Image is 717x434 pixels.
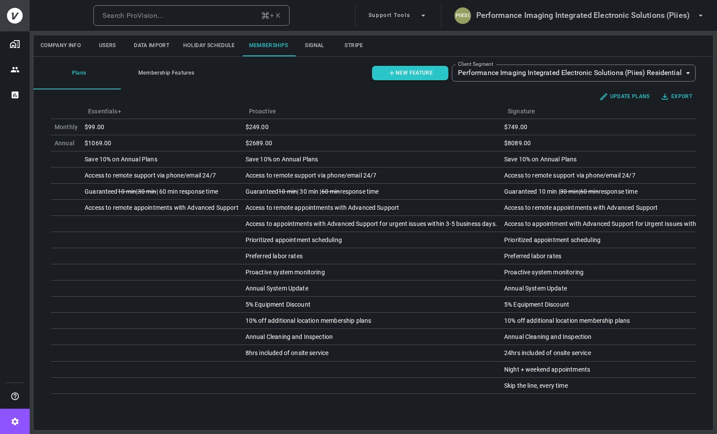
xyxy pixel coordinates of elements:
span: Monthly [55,123,78,130]
button: Search ProVision...+ K [93,5,290,26]
div: 10% off additional location membership plans [246,316,497,325]
div: Annual System Update [246,284,497,293]
div: + K [261,10,280,22]
strike: 30 min [560,188,579,195]
div: 8hrs included of onsite service [246,349,497,357]
button: PIIES(Performance Imaging Integrated Electronic Solutions (Piies) [451,5,709,27]
strike: 30 min [138,188,157,195]
img: Organizations page icon [10,39,20,49]
button: Users [88,35,127,56]
div: Preferred labor rates [246,252,497,260]
span: Annual [55,140,75,147]
button: Signal [295,35,335,56]
button: Memberships [242,35,295,56]
button: Holiday Schedule [176,35,242,56]
button: NEW FEATURE [372,66,448,80]
div: Proactive system monitoring [246,268,497,277]
label: Client Segment [458,61,493,68]
div: Access to appointments with Advanced Support for urgent issues within 3-5 business days. [246,219,497,228]
strike: 10 min [278,188,297,195]
div: $99.00 [85,123,239,131]
button: Export [657,89,696,104]
button: Support Tools [365,5,431,27]
div: Access to remote support via phone/email 24/7 [85,171,239,180]
div: Performance Imaging Integrated Electronic Solutions (Piies) Residential [452,65,696,82]
div: Access to remote support via phone/email 24/7 [246,171,497,180]
div: Save 10% on Annual Plans [85,155,239,164]
div: PIIES( [454,7,471,24]
div: $249.00 [246,123,497,131]
strike: 60 min [321,188,340,195]
div: Access to remote appointments with Advanced Support [85,203,239,212]
div: Prioritized appointment scheduling [246,236,497,244]
div: Guaranteed | | 60 min response time [85,187,239,196]
button: Data Import [127,35,176,56]
div: 5% Equipment Discount [246,300,497,309]
strike: 60 min [580,188,599,195]
strike: 10 min [118,188,137,195]
button: Company Info [34,35,88,56]
div: $2689.00 [246,139,497,147]
div: Save 10% on Annual Plans [246,155,497,164]
div: Guaranteed | 30 min | response time [246,187,497,196]
button: Stripe [335,35,374,56]
div: Access to remote appointments with Advanced Support [246,203,497,212]
button: Plans [34,57,121,89]
div: Search ProVision... [102,10,163,22]
div: Annual Cleaning and Inspection [246,332,497,341]
h6: Performance Imaging Integrated Electronic Solutions (Piies) [476,9,690,22]
button: Update plans [596,89,653,104]
button: Membership Features [121,57,208,89]
div: $1069.00 [85,139,239,147]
